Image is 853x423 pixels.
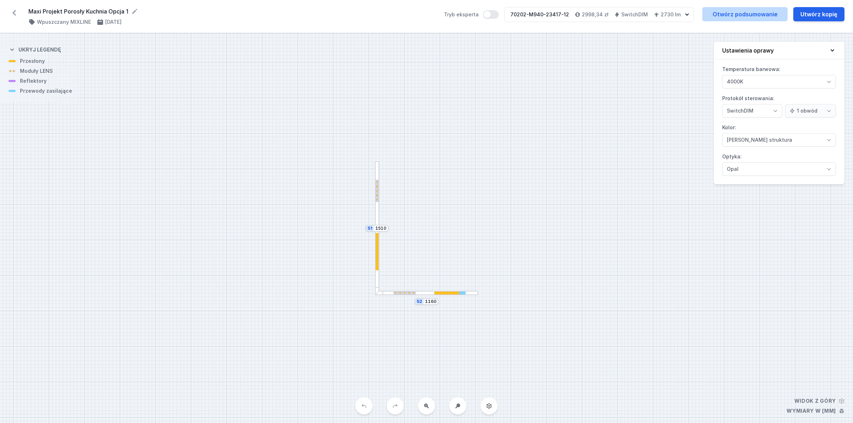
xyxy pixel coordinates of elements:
label: Tryb eksperta [444,10,499,19]
input: Wymiar [mm] [425,299,436,304]
h4: 2998,34 zł [582,11,608,18]
button: Tryb eksperta [483,10,499,19]
a: Otwórz podsumowanie [702,7,788,21]
button: Ustawienia oprawy [714,42,844,59]
button: Utwórz kopię [793,7,844,21]
div: 70202-M940-23417-12 [510,11,569,18]
select: Kolor: [722,133,836,147]
label: Temperatura barwowa: [722,64,836,88]
select: Protokół sterowania: [722,104,782,118]
select: Temperatura barwowa: [722,75,836,88]
button: Ukryj legendę [9,40,61,58]
h4: SwitchDIM [621,11,648,18]
select: Protokół sterowania: [785,104,836,118]
h4: 2730 lm [661,11,681,18]
label: Optyka: [722,151,836,176]
h4: [DATE] [105,18,122,26]
label: Kolor: [722,122,836,147]
select: Optyka: [722,162,836,176]
label: Protokół sterowania: [722,93,836,118]
h4: Wpuszczany MIXLINE [37,18,91,26]
form: Maxi Projekt Porosły Kuchnia Opcja 1 [28,7,435,16]
button: Edytuj nazwę projektu [131,8,138,15]
h4: Ukryj legendę [18,46,61,53]
h4: Ustawienia oprawy [722,46,774,55]
input: Wymiar [mm] [375,226,387,231]
button: 70202-M940-23417-122998,34 złSwitchDIM2730 lm [504,7,694,22]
